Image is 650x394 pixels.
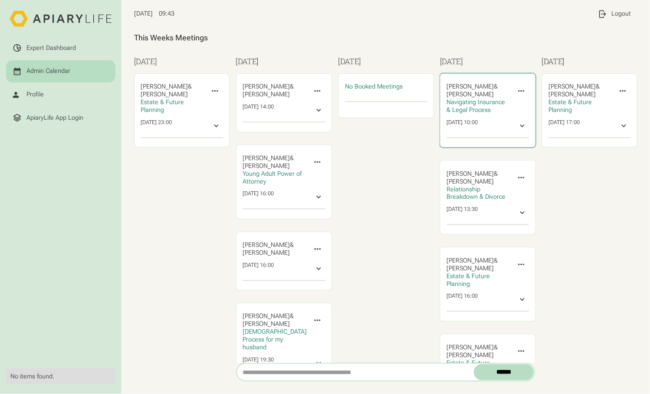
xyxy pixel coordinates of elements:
div: [DATE] 13:30 [447,206,478,220]
div: Expert Dashboard [26,44,76,52]
span: [PERSON_NAME] [243,162,290,170]
span: [PERSON_NAME] [243,83,290,90]
div: [DATE] 19:30 [243,356,274,370]
div: & [243,312,307,328]
div: & [447,83,511,98]
span: [PERSON_NAME] [447,257,494,264]
span: [PERSON_NAME] [243,91,290,98]
a: Profile [6,84,115,105]
span: Estate & Future Planning [447,359,490,374]
div: Logout [612,10,631,18]
span: [PERSON_NAME] [243,154,290,162]
span: [PERSON_NAME] [447,265,494,272]
div: ApiaryLife App Login [26,114,83,122]
span: [DEMOGRAPHIC_DATA] Process for my husband [243,328,307,351]
div: [DATE] 14:00 [243,103,274,117]
h3: [DATE] [134,56,230,67]
span: No Booked Meetings [345,83,403,90]
span: Estate & Future Planning [141,98,184,114]
div: & [548,83,612,98]
div: Admin Calendar [26,67,70,75]
span: [PERSON_NAME] [243,320,290,328]
div: [DATE] 10:00 [447,119,478,133]
div: No items found. [10,373,111,381]
h3: [DATE] [440,56,535,67]
div: [DATE] 16:00 [243,190,274,204]
div: [DATE] 17:00 [548,119,580,133]
div: & [447,257,511,273]
span: [PERSON_NAME] [447,170,494,177]
div: & [447,170,511,186]
span: Estate & Future Planning [447,273,490,288]
div: Profile [26,91,44,98]
span: [PERSON_NAME] [548,91,596,98]
span: Young Adult Power of Attorney [243,170,302,185]
div: & [243,241,307,257]
span: Estate & Future Planning [548,98,592,114]
span: [PERSON_NAME] [447,344,494,351]
div: & [447,344,511,359]
h3: [DATE] [338,56,434,67]
a: Expert Dashboard [6,37,115,59]
span: Navigating Insurance & Legal Process [447,98,506,114]
span: [PERSON_NAME] [243,241,290,249]
span: Relationship Breakdown & Divorce [447,186,506,201]
span: [PERSON_NAME] [243,312,290,320]
span: [PERSON_NAME] [447,178,494,185]
div: & [141,83,204,98]
span: [PERSON_NAME] [447,91,494,98]
span: [DATE] [134,10,153,17]
span: [PERSON_NAME] [447,83,494,90]
div: [DATE] 16:00 [243,262,274,276]
a: ApiaryLife App Login [6,107,115,129]
span: [PERSON_NAME] [141,83,188,90]
span: 09:43 [159,10,174,18]
span: [PERSON_NAME] [141,91,188,98]
div: & [243,83,307,98]
div: [DATE] 23:00 [141,119,172,133]
div: & [243,154,307,170]
span: [PERSON_NAME] [447,351,494,359]
h3: [DATE] [236,56,332,67]
h3: [DATE] [542,56,637,67]
span: [PERSON_NAME] [243,249,290,256]
a: Admin Calendar [6,60,115,82]
span: [PERSON_NAME] [548,83,596,90]
a: Logout [591,3,637,25]
div: [DATE] 16:00 [447,292,478,306]
div: This Weeks Meetings [134,33,637,43]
